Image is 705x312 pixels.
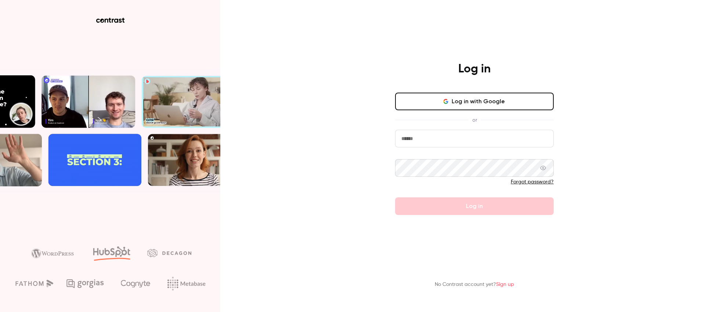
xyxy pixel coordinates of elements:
button: Log in with Google [395,93,554,110]
span: or [469,116,481,124]
img: decagon [147,249,191,257]
a: Forgot password? [511,179,554,184]
a: Sign up [496,282,514,287]
h4: Log in [458,62,491,76]
p: No Contrast account yet? [435,281,514,288]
